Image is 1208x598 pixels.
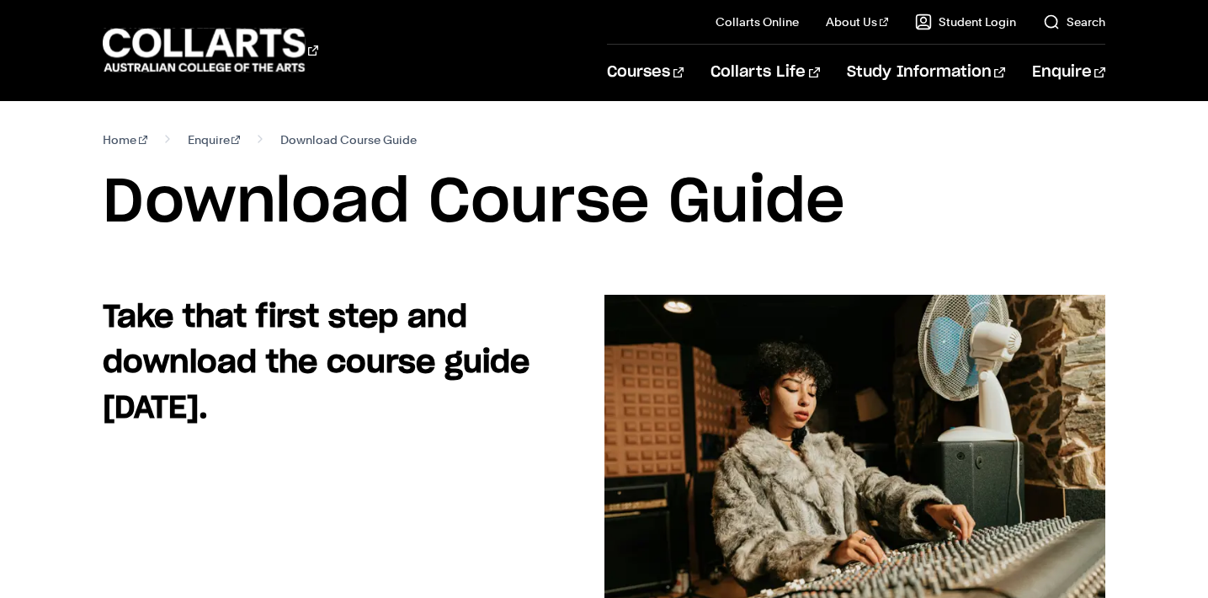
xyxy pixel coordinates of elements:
strong: Take that first step and download the course guide [DATE]. [103,302,529,424]
a: Courses [607,45,684,100]
a: About Us [826,13,888,30]
a: Enquire [188,128,241,152]
h1: Download Course Guide [103,165,1105,241]
a: Collarts Online [716,13,799,30]
a: Study Information [847,45,1005,100]
a: Enquire [1032,45,1105,100]
a: Student Login [915,13,1016,30]
div: Go to homepage [103,26,318,74]
span: Download Course Guide [280,128,417,152]
a: Collarts Life [710,45,819,100]
a: Search [1043,13,1105,30]
a: Home [103,128,147,152]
